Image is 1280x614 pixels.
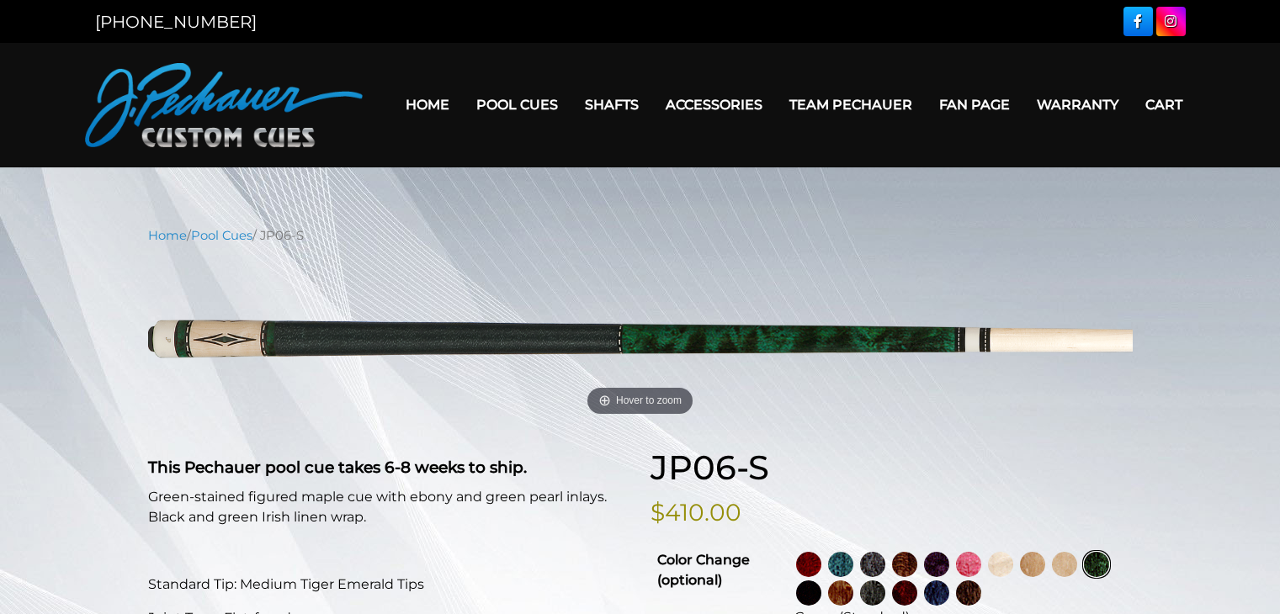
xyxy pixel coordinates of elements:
[926,83,1023,126] a: Fan Page
[956,580,981,606] img: Black Palm
[463,83,571,126] a: Pool Cues
[651,498,741,527] bdi: $410.00
[85,63,363,147] img: Pechauer Custom Cues
[776,83,926,126] a: Team Pechauer
[571,83,652,126] a: Shafts
[892,552,917,577] img: Rose
[392,83,463,126] a: Home
[191,228,252,243] a: Pool Cues
[796,552,821,577] img: Wine
[956,552,981,577] img: Pink
[892,580,917,606] img: Burgundy
[1084,552,1109,577] img: Green
[1020,552,1045,577] img: Natural
[148,228,187,243] a: Home
[860,580,885,606] img: Carbon
[828,552,853,577] img: Turquoise
[1023,83,1132,126] a: Warranty
[860,552,885,577] img: Smoke
[796,580,821,606] img: Ebony
[657,552,750,588] strong: Color Change (optional)
[148,226,1133,245] nav: Breadcrumb
[651,447,1133,488] h1: JP06-S
[652,83,776,126] a: Accessories
[1132,83,1196,126] a: Cart
[988,552,1013,577] img: No Stain
[148,257,1133,421] a: Hover to zoom
[924,552,949,577] img: Purple
[148,574,630,595] p: Standard Tip: Medium Tiger Emerald Tips
[148,487,630,527] p: Green-stained figured maple cue with ebony and green pearl inlays. Black and green Irish linen wrap.
[148,458,527,477] strong: This Pechauer pool cue takes 6-8 weeks to ship.
[924,580,949,606] img: Blue
[828,580,853,606] img: Chestnut
[95,12,257,32] a: [PHONE_NUMBER]
[1052,552,1077,577] img: Light Natural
